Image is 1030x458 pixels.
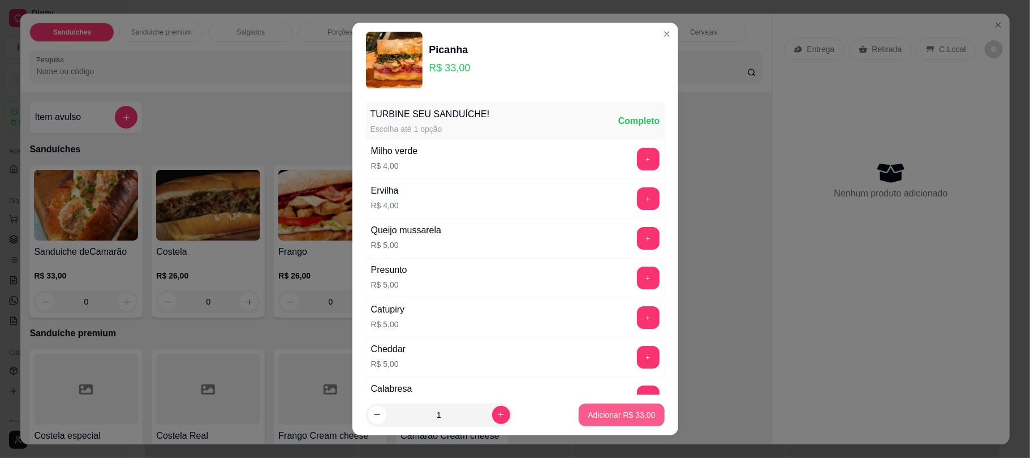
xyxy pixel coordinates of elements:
button: add [637,187,660,210]
button: increase-product-quantity [492,406,510,424]
p: R$ 5,00 [371,358,406,370]
p: R$ 5,00 [371,279,407,290]
button: add [637,148,660,170]
p: R$ 4,00 [371,200,399,211]
div: TURBINE SEU SANDUÍCHE! [370,108,490,121]
button: Adicionar R$ 33,00 [579,404,664,426]
div: Milho verde [371,144,418,158]
div: Picanha [429,42,471,58]
p: R$ 33,00 [429,60,471,76]
div: Presunto [371,263,407,277]
button: add [637,267,660,289]
button: add [637,346,660,369]
button: add [637,386,660,408]
img: product-image [366,32,423,88]
p: R$ 4,00 [371,160,418,172]
p: Adicionar R$ 33,00 [588,409,655,421]
button: decrease-product-quantity [368,406,386,424]
div: Completo [618,114,660,128]
div: Catupiry [371,303,405,316]
p: R$ 5,00 [371,319,405,330]
p: R$ 5,00 [371,239,442,251]
button: add [637,306,660,329]
div: Queijo mussarela [371,224,442,237]
div: Calabresa [371,382,412,396]
div: Escolha até 1 opção [370,123,490,135]
div: Cheddar [371,343,406,356]
button: add [637,227,660,250]
div: Ervilha [371,184,399,198]
button: Close [658,25,676,43]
